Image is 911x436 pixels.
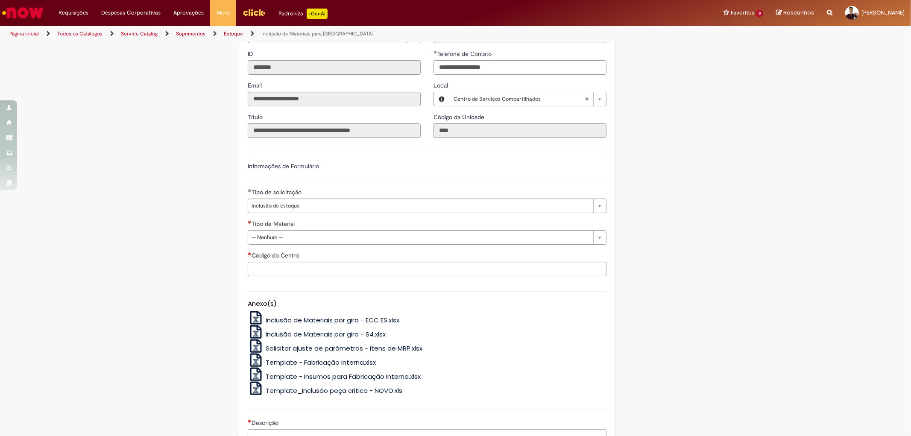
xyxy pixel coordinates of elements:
a: Página inicial [9,30,39,37]
a: Template - Insumos para Fabricação Interna.xlsx [248,372,421,381]
span: [PERSON_NAME] [861,9,905,16]
span: Inclusão de Materiais por giro - ECC ES.xlsx [266,316,399,325]
span: Necessários [248,419,252,423]
label: Informações de Formulário [248,162,319,170]
span: 8 [756,10,763,17]
span: Código do Centro [252,252,301,259]
span: Inclusão de Materiais por giro - S4.xlsx [266,330,386,339]
span: Obrigatório Preenchido [248,189,252,192]
abbr: Limpar campo Local [580,92,593,106]
span: Requisições [59,9,88,17]
span: Despesas Corporativas [101,9,161,17]
a: Inclusão de Materiais por giro - ECC ES.xlsx [248,316,399,325]
a: Inclusão de Materiais por giro - S4.xlsx [248,330,386,339]
input: Título [248,123,421,138]
label: Somente leitura - ID [248,50,255,58]
span: Telefone de Contato [437,50,493,58]
a: Solicitar ajuste de parâmetros - itens de MRP.xlsx [248,344,422,353]
label: Somente leitura - Título [248,113,264,121]
span: Tipo de Material [252,220,296,228]
img: ServiceNow [1,4,45,21]
span: Centro de Serviços Compartilhados [454,92,585,106]
span: Obrigatório Preenchido [434,50,437,54]
img: click_logo_yellow_360x200.png [243,6,266,19]
input: Código da Unidade [434,123,606,138]
span: Tipo de solicitação [252,188,303,196]
input: Telefone de Contato [434,60,606,75]
h5: Anexo(s) [248,300,606,307]
a: Estoque [224,30,243,37]
button: Local, Visualizar este registro Centro de Serviços Compartilhados [434,92,449,106]
a: Inclusão de Materiais para [GEOGRAPHIC_DATA] [261,30,373,37]
label: Somente leitura - Código da Unidade [434,113,486,121]
span: Necessários [248,220,252,224]
a: Template_Inclusão peça critica - NOVO.xls [248,386,402,395]
a: Todos os Catálogos [57,30,103,37]
input: Email [248,92,421,106]
span: -- Nenhum -- [252,231,589,244]
span: Aprovações [173,9,204,17]
span: Somente leitura - Email [248,82,264,89]
span: Template - Fabricação interna.xlsx [266,358,376,367]
a: Service Catalog [121,30,158,37]
span: Inclusão de estoque [252,199,589,213]
ul: Trilhas de página [6,26,601,42]
span: Rascunhos [783,9,814,17]
span: More [217,9,230,17]
a: Suprimentos [176,30,205,37]
input: Código do Centro [248,262,606,276]
span: Favoritos [731,9,754,17]
span: Local [434,82,450,89]
input: ID [248,60,421,75]
label: Somente leitura - Email [248,81,264,90]
p: +GenAi [307,9,328,19]
a: Template - Fabricação interna.xlsx [248,358,376,367]
a: Rascunhos [776,9,814,17]
span: Solicitar ajuste de parâmetros - itens de MRP.xlsx [266,344,422,353]
span: Template_Inclusão peça critica - NOVO.xls [266,386,402,395]
a: Centro de Serviços CompartilhadosLimpar campo Local [449,92,606,106]
div: Padroniza [278,9,328,19]
span: Necessários [248,252,252,255]
span: Descrição [252,419,280,427]
span: Template - Insumos para Fabricação Interna.xlsx [266,372,421,381]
